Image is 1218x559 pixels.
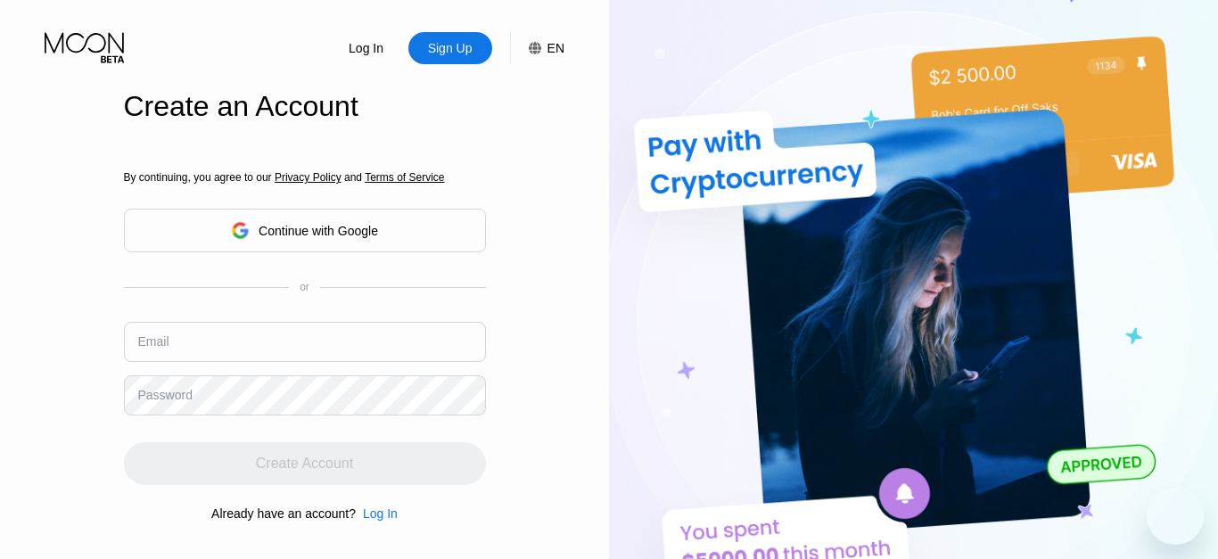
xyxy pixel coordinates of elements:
div: Log In [363,506,398,521]
div: Email [138,334,169,349]
div: Password [138,388,193,402]
div: Log In [347,39,385,57]
span: Terms of Service [365,171,444,184]
span: and [342,171,366,184]
iframe: Button to launch messaging window [1147,488,1204,545]
div: Continue with Google [259,224,378,238]
div: EN [510,32,564,64]
div: or [300,281,309,293]
span: Privacy Policy [275,171,342,184]
div: Continue with Google [124,209,486,252]
div: Sign Up [426,39,474,57]
div: EN [547,41,564,55]
div: Sign Up [408,32,492,64]
div: Create an Account [124,90,486,123]
div: Already have an account? [211,506,356,521]
div: Log In [325,32,408,64]
div: Log In [356,506,398,521]
div: By continuing, you agree to our [124,171,486,184]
